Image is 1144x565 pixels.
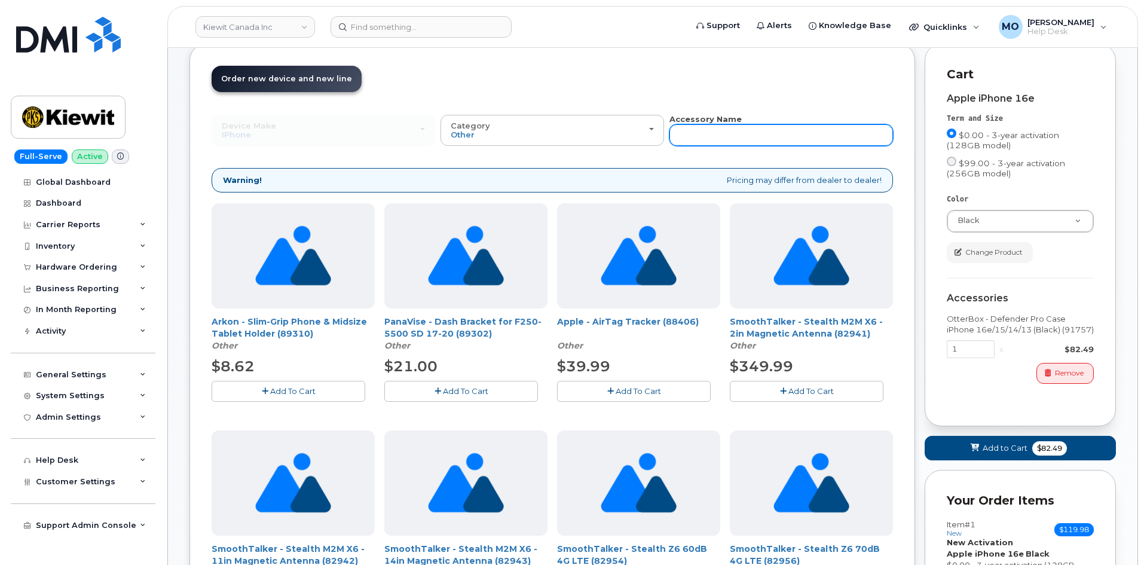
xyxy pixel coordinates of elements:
a: Kiewit Canada Inc [195,16,315,38]
img: no_image_found-2caef05468ed5679b831cfe6fc140e25e0c280774317ffc20a367ab7fd17291e.png [255,203,331,309]
span: Black [958,216,980,225]
button: Category Other [441,115,664,146]
span: $99.00 - 3-year activation (256GB model) [947,158,1065,178]
div: x [995,344,1008,355]
div: SmoothTalker - Stealth M2M X6 - 2in Magnetic Antenna (82941) [730,316,893,352]
span: #1 [965,520,975,529]
button: Add To Cart [730,381,883,402]
div: Pricing may differ from dealer to dealer! [212,168,893,193]
span: Order new device and new line [221,74,352,83]
em: Other [212,340,237,351]
span: $82.49 [1032,441,1067,456]
span: $349.99 [730,358,793,375]
a: SmoothTalker - Stealth M2M X6 - 2in Magnetic Antenna (82941) [730,316,883,339]
button: Add to Cart $82.49 [925,436,1116,460]
span: Alerts [767,20,792,32]
strong: Black [1026,549,1050,558]
img: no_image_found-2caef05468ed5679b831cfe6fc140e25e0c280774317ffc20a367ab7fd17291e.png [601,430,677,536]
button: Remove [1036,363,1094,384]
strong: Accessory Name [669,114,742,124]
span: Support [706,20,740,32]
span: Quicklinks [923,22,967,32]
span: MO [1002,20,1019,34]
div: Apple - AirTag Tracker (88406) [557,316,720,352]
span: $119.98 [1054,523,1094,536]
span: Add to Cart [983,442,1027,454]
em: Other [384,340,410,351]
div: Accessories [947,293,1094,304]
img: no_image_found-2caef05468ed5679b831cfe6fc140e25e0c280774317ffc20a367ab7fd17291e.png [773,430,849,536]
span: $21.00 [384,358,438,375]
span: Category [451,121,490,130]
span: $39.99 [557,358,610,375]
span: Other [451,130,475,139]
img: no_image_found-2caef05468ed5679b831cfe6fc140e25e0c280774317ffc20a367ab7fd17291e.png [601,203,677,309]
a: Arkon - Slim-Grip Phone & Midsize Tablet Holder (89310) [212,316,367,339]
p: Cart [947,66,1094,83]
em: Other [730,340,755,351]
input: $0.00 - 3-year activation (128GB model) [947,129,956,138]
span: Change Product [965,247,1023,258]
span: Add To Cart [616,386,661,396]
em: Other [557,340,583,351]
div: Apple iPhone 16e [947,93,1094,104]
a: PanaVise - Dash Bracket for F250-5500 SD 17-20 (89302) [384,316,542,339]
strong: Warning! [223,175,262,186]
div: $82.49 [1008,344,1094,355]
img: no_image_found-2caef05468ed5679b831cfe6fc140e25e0c280774317ffc20a367ab7fd17291e.png [428,203,504,309]
div: Quicklinks [901,15,988,39]
span: Remove [1055,368,1084,378]
img: no_image_found-2caef05468ed5679b831cfe6fc140e25e0c280774317ffc20a367ab7fd17291e.png [428,430,504,536]
a: Apple - AirTag Tracker (88406) [557,316,699,327]
strong: Apple iPhone 16e [947,549,1024,558]
span: Add To Cart [788,386,834,396]
button: Add To Cart [212,381,365,402]
span: $0.00 - 3-year activation (128GB model) [947,130,1059,150]
input: Find something... [331,16,512,38]
span: [PERSON_NAME] [1027,17,1094,27]
button: Add To Cart [557,381,711,402]
span: Help Desk [1027,27,1094,36]
div: OtterBox - Defender Pro Case iPhone 16e/15/14/13 (Black) (91757) [947,313,1094,335]
div: Arkon - Slim-Grip Phone & Midsize Tablet Holder (89310) [212,316,375,352]
span: $8.62 [212,358,255,375]
a: Black [947,210,1093,232]
strong: New Activation [947,537,1013,547]
a: Alerts [748,14,800,38]
small: new [947,529,962,537]
a: Support [688,14,748,38]
iframe: Messenger Launcher [1092,513,1135,556]
span: Add To Cart [270,386,316,396]
div: Mark Oyekunie [990,15,1115,39]
h3: Item [947,520,975,537]
span: Add To Cart [443,386,488,396]
button: Add To Cart [384,381,538,402]
div: Color [947,194,1094,204]
div: Term and Size [947,114,1094,124]
img: no_image_found-2caef05468ed5679b831cfe6fc140e25e0c280774317ffc20a367ab7fd17291e.png [773,203,849,309]
a: Knowledge Base [800,14,900,38]
span: Knowledge Base [819,20,891,32]
p: Your Order Items [947,492,1094,509]
img: no_image_found-2caef05468ed5679b831cfe6fc140e25e0c280774317ffc20a367ab7fd17291e.png [255,430,331,536]
input: $99.00 - 3-year activation (256GB model) [947,157,956,166]
button: Change Product [947,242,1033,263]
div: PanaVise - Dash Bracket for F250-5500 SD 17-20 (89302) [384,316,547,352]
